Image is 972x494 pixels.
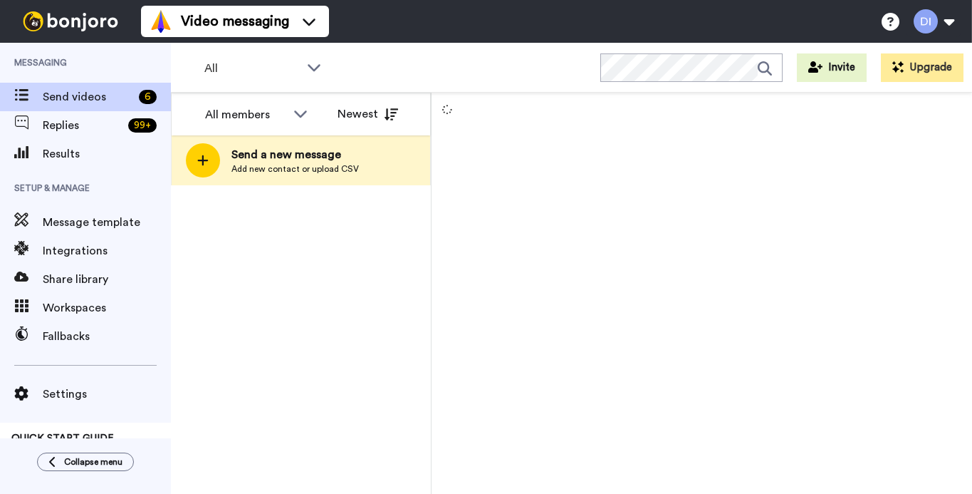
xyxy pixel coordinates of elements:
button: Invite [797,53,867,82]
span: QUICK START GUIDE [11,433,114,443]
span: Send a new message [231,146,359,163]
img: vm-color.svg [150,10,172,33]
span: Replies [43,117,122,134]
span: Integrations [43,242,171,259]
div: 6 [139,90,157,104]
button: Upgrade [881,53,963,82]
div: All members [205,106,286,123]
span: Results [43,145,171,163]
span: All [204,60,300,77]
span: Collapse menu [64,456,122,468]
button: Newest [327,100,409,128]
span: Send videos [43,88,133,106]
span: Add new contact or upload CSV [231,163,359,175]
span: Fallbacks [43,328,171,345]
span: Settings [43,386,171,403]
img: bj-logo-header-white.svg [17,11,124,31]
span: Video messaging [181,11,289,31]
button: Collapse menu [37,453,134,471]
div: 99 + [128,118,157,133]
span: Workspaces [43,299,171,317]
span: Share library [43,271,171,288]
span: Message template [43,214,171,231]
